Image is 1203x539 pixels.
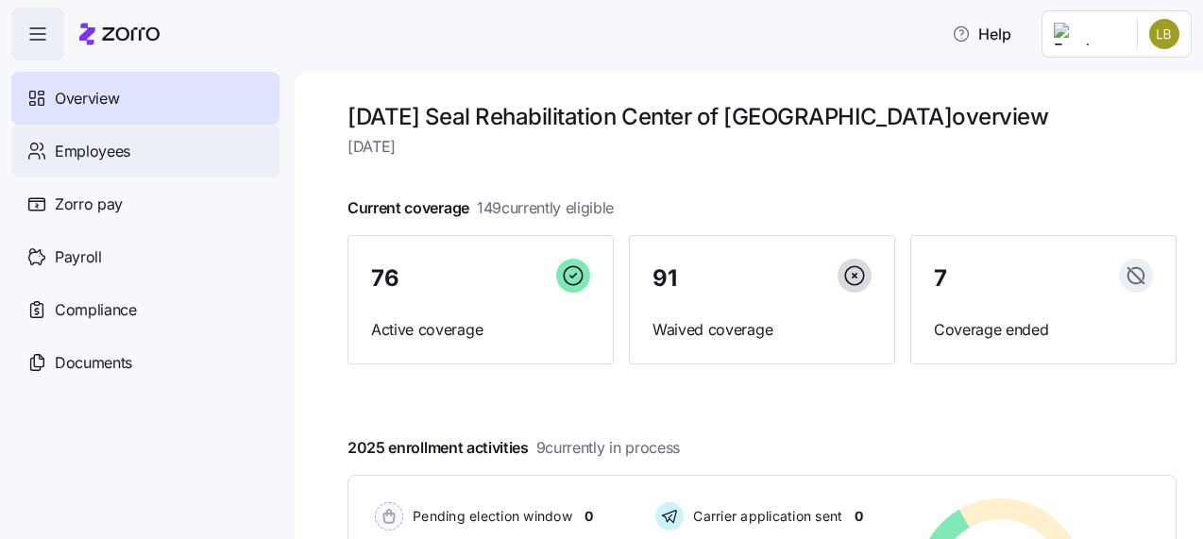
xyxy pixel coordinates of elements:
a: Zorro pay [11,177,280,230]
a: Overview [11,72,280,125]
span: 76 [371,267,398,290]
img: 1af8aab67717610295fc0a914effc0fd [1149,19,1179,49]
span: Current coverage [347,196,614,220]
span: Waived coverage [652,318,872,342]
a: Documents [11,336,280,389]
a: Employees [11,125,280,177]
span: Carrier application sent [687,507,842,526]
span: Employees [55,140,130,163]
span: Pending election window [407,507,572,526]
span: Coverage ended [934,318,1153,342]
span: [DATE] [347,135,1177,159]
span: 91 [652,267,676,290]
h1: [DATE] Seal Rehabilitation Center of [GEOGRAPHIC_DATA] overview [347,102,1177,131]
a: Compliance [11,283,280,336]
button: Help [937,15,1026,53]
span: 0 [855,507,863,526]
span: 0 [585,507,593,526]
span: Compliance [55,298,137,322]
img: Employer logo [1054,23,1122,45]
a: Payroll [11,230,280,283]
span: Overview [55,87,119,110]
span: 2025 enrollment activities [347,436,680,460]
span: 9 currently in process [536,436,680,460]
span: Documents [55,351,132,375]
span: 149 currently eligible [477,196,614,220]
span: Active coverage [371,318,590,342]
span: Payroll [55,245,102,269]
span: Help [952,23,1011,45]
span: 7 [934,267,947,290]
span: Zorro pay [55,193,123,216]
